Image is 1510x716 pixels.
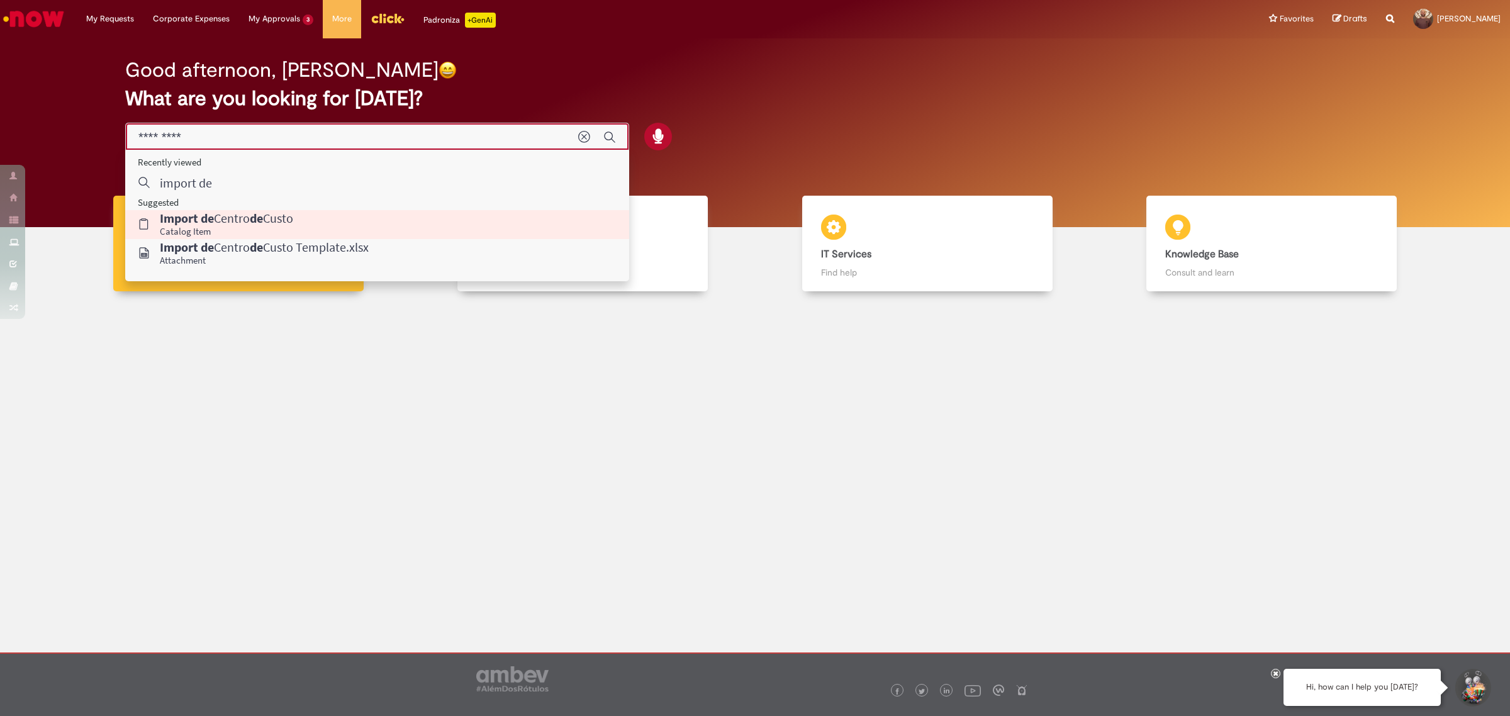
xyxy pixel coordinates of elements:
a: IT Services Find help [755,196,1100,292]
img: logo_footer_linkedin.png [944,688,950,695]
span: My Approvals [249,13,300,25]
button: Start Support Conversation [1453,669,1491,707]
h2: What are you looking for [DATE]? [125,87,1385,109]
img: happy-face.png [439,61,457,79]
span: Favorites [1280,13,1314,25]
span: More [332,13,352,25]
p: +GenAi [465,13,496,28]
span: Corporate Expenses [153,13,230,25]
img: ServiceNow [1,6,66,31]
div: Hi, how can I help you [DATE]? [1283,669,1441,706]
img: logo_footer_workplace.png [993,685,1004,696]
span: [PERSON_NAME] [1437,13,1501,24]
b: Knowledge Base [1165,248,1239,260]
img: click_logo_yellow_360x200.png [371,9,405,28]
a: Clear up doubts Clear up doubts with Lupi Assist and Gen AI [66,196,411,292]
span: 3 [303,14,313,25]
span: Drafts [1343,13,1367,25]
p: Find help [821,266,1034,279]
img: logo_footer_youtube.png [965,682,981,698]
img: logo_footer_naosei.png [1016,685,1027,696]
span: My Requests [86,13,134,25]
img: logo_footer_facebook.png [894,688,900,695]
h2: Good afternoon, [PERSON_NAME] [125,59,439,81]
a: Drafts [1333,13,1367,25]
div: Padroniza [423,13,496,28]
img: logo_footer_twitter.png [919,688,925,695]
a: Knowledge Base Consult and learn [1100,196,1445,292]
b: IT Services [821,248,871,260]
p: Consult and learn [1165,266,1378,279]
img: logo_footer_ambev_rotulo_gray.png [476,666,549,691]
